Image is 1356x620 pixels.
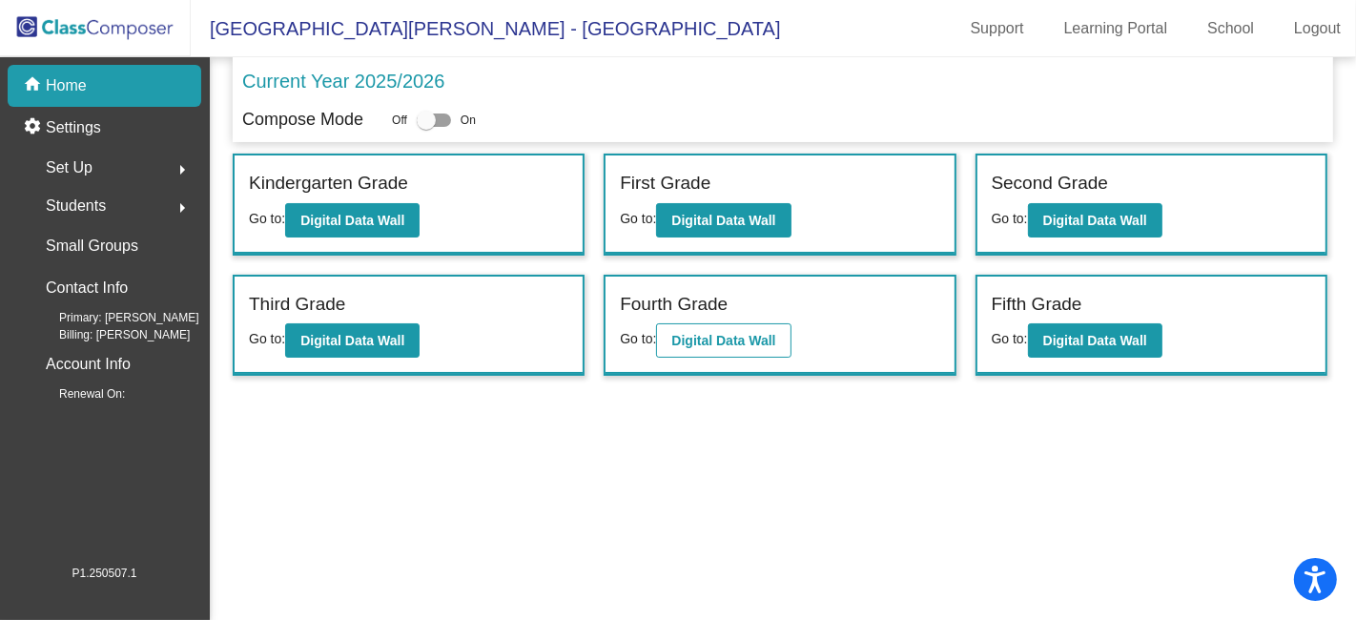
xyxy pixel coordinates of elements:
b: Digital Data Wall [671,213,775,228]
p: Contact Info [46,275,128,301]
span: On [461,112,476,129]
button: Digital Data Wall [656,203,791,238]
label: Kindergarten Grade [249,170,408,197]
label: Fourth Grade [620,291,728,319]
span: Go to: [249,211,285,226]
b: Digital Data Wall [300,213,404,228]
button: Digital Data Wall [1028,323,1162,358]
span: Billing: [PERSON_NAME] [29,326,190,343]
span: Students [46,193,106,219]
p: Small Groups [46,233,138,259]
label: First Grade [620,170,710,197]
label: Fifth Grade [992,291,1082,319]
button: Digital Data Wall [656,323,791,358]
mat-icon: arrow_right [171,196,194,219]
span: Go to: [620,211,656,226]
a: School [1192,13,1269,44]
mat-icon: arrow_right [171,158,194,181]
span: Primary: [PERSON_NAME] [29,309,199,326]
span: Go to: [249,331,285,346]
button: Digital Data Wall [285,203,420,238]
p: Current Year 2025/2026 [242,67,444,95]
span: [GEOGRAPHIC_DATA][PERSON_NAME] - [GEOGRAPHIC_DATA] [191,13,781,44]
b: Digital Data Wall [671,333,775,348]
span: Go to: [992,211,1028,226]
b: Digital Data Wall [300,333,404,348]
label: Third Grade [249,291,345,319]
b: Digital Data Wall [1043,333,1147,348]
a: Logout [1279,13,1356,44]
span: Off [392,112,407,129]
span: Go to: [992,331,1028,346]
p: Settings [46,116,101,139]
b: Digital Data Wall [1043,213,1147,228]
span: Set Up [46,155,92,181]
span: Renewal On: [29,385,125,403]
mat-icon: settings [23,116,46,139]
p: Home [46,74,87,97]
p: Compose Mode [242,107,363,133]
span: Go to: [620,331,656,346]
label: Second Grade [992,170,1109,197]
a: Learning Portal [1049,13,1183,44]
button: Digital Data Wall [285,323,420,358]
p: Account Info [46,351,131,378]
a: Support [955,13,1039,44]
mat-icon: home [23,74,46,97]
button: Digital Data Wall [1028,203,1162,238]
